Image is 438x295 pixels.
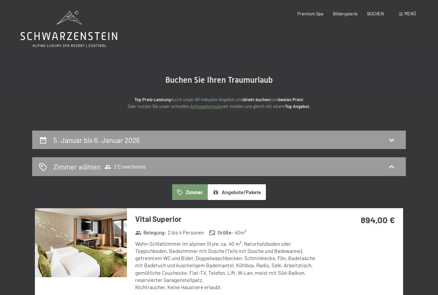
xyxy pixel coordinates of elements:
span: 2 bis 4 Personen [168,229,204,236]
h3: Vital Superior [135,214,320,224]
a: Anfrageformular [190,104,223,109]
strong: Top Preis-Leistung [134,97,171,102]
span: Menü [404,11,416,16]
span: Buchen Sie Ihren Traumurlaub [165,75,273,85]
strong: Größe : [209,229,233,236]
a: Bildergalerie [333,11,358,16]
button: Zimmer [172,184,208,200]
a: BUCHEN [367,11,384,16]
strong: Belegung : [135,229,166,236]
img: mss_renderimg.php [35,208,127,277]
span: 40 m² [234,229,246,236]
strong: direkt buchen [243,97,270,102]
strong: Top Angebot. [285,104,311,109]
h2: 5. Januar bis 6. Januar 2026 [53,136,140,144]
p: durch unser All-inklusive Angebot und zum ! Oder nutzen Sie unser schnelles wir melden uns gleich... [82,96,356,110]
h2: Zimmer wählen [53,162,100,172]
strong: besten Preis [278,97,302,102]
strong: 894,00 € [361,214,395,225]
div: Wohn-Schlafzimmer im alpinen Style, ca. 40 m², Naturholzboden oder Teppichboden, Badezimmer mit D... [135,240,320,291]
a: Premium Spa [297,11,323,16]
button: Angebote/Pakete [208,184,266,200]
span: 2 Erwachsene [104,163,146,170]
